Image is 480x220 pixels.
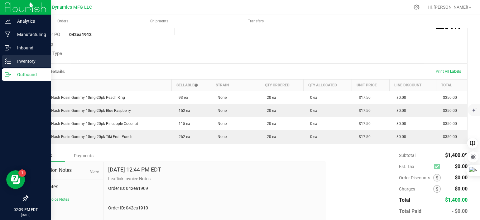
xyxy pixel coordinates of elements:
span: $350.00 [440,121,457,126]
span: $1,400.00 [445,152,468,158]
span: None [89,169,98,174]
span: $350.00 [440,108,457,113]
p: Order ID: 042ea1909 Order ID: 042ea1910 [108,185,321,211]
strong: 042ea1913 [69,32,92,37]
span: $17.50 [356,108,371,113]
span: Destination Notes [32,167,98,174]
span: $17.50 [356,135,371,139]
span: 20 ea [264,108,276,113]
span: None [214,95,227,100]
span: $350.00 [440,135,457,139]
inline-svg: Outbound [5,71,11,78]
div: Manage settings [413,4,420,10]
span: $1,400.00 [445,197,468,203]
span: $350.00 [440,95,457,100]
span: Total Paid [399,208,421,214]
a: Shipments [112,15,208,28]
span: $0.00 [393,121,406,126]
span: Calculate excise tax [434,162,443,171]
span: 0 ea [307,121,317,126]
p: Analytics [11,17,48,25]
a: Transfers [208,15,304,28]
th: Qty Ordered [260,79,303,91]
span: Vacation Hash Rosin Gummy 10mg-20pk Tiki Fruit Punch [32,135,132,139]
th: Strain [211,79,260,91]
span: $0.00 [455,175,468,181]
p: Leaflink Invoice Notes [108,176,321,182]
p: 02:39 PM EDT [3,207,48,213]
span: Est. Tax [399,164,432,169]
iframe: Resource center unread badge [18,169,26,177]
span: 93 ea [175,95,188,100]
span: 115 ea [175,121,190,126]
span: Charges [399,186,433,191]
span: 20 ea [264,95,276,100]
span: 0 ea [307,95,317,100]
span: 0 ea [307,108,317,113]
span: 262 ea [175,135,190,139]
span: 0 ea [307,135,317,139]
span: $0.00 [455,163,468,169]
span: None [214,121,227,126]
inline-svg: Inbound [5,45,11,51]
a: Orders [15,15,111,28]
span: $17.50 [356,95,371,100]
span: - $0.00 [452,208,468,214]
inline-svg: Inventory [5,58,11,64]
span: Print All Labels [436,69,461,74]
span: None [214,135,227,139]
p: Inventory [11,57,48,65]
span: Order Discounts [399,175,433,180]
p: Manufacturing [11,31,48,38]
span: $0.00 [393,108,406,113]
span: Orders [49,19,77,24]
span: Transfers [239,19,272,24]
th: Unit Price [352,79,390,91]
span: Vacation Hash Rosin Gummy 10mg-20pk Blue Raspberry [32,108,131,113]
inline-svg: Analytics [5,18,11,24]
span: Vacation Hash Rosin Gummy 10mg-20pk Pineapple Coconut [32,121,138,126]
p: Inbound [11,44,48,52]
span: $0.00 [393,135,406,139]
iframe: Resource center [6,170,25,189]
span: Hi, [PERSON_NAME]! [428,5,468,10]
span: 20 ea [264,121,276,126]
span: Vacation Hash Rosin Gummy 10mg-20pk Peach Ring [32,95,125,100]
span: $0.00 [393,95,406,100]
p: Outbound [11,71,48,78]
th: Qty Allocated [303,79,352,91]
p: [DATE] [3,213,48,217]
span: Shipments [142,19,177,24]
span: $17.50 [356,121,371,126]
span: 152 ea [175,108,190,113]
span: Modern Dynamics MFG LLC [35,5,92,10]
th: Total [436,79,467,91]
span: Subtotal [399,153,415,158]
th: Item [28,79,172,91]
span: Total [399,197,410,203]
div: Payments [65,150,102,161]
th: Line Discount [390,79,436,91]
span: 20 ea [264,135,276,139]
th: Sellable [172,79,211,91]
span: None [214,108,227,113]
span: $0.00 [455,186,468,192]
h4: [DATE] 12:44 PM EDT [108,167,161,173]
span: Order Notes [32,183,98,190]
inline-svg: Manufacturing [5,31,11,38]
